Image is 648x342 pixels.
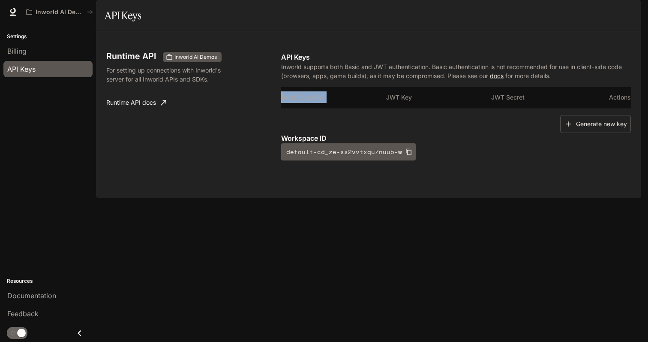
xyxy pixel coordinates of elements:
button: All workspaces [22,3,97,21]
th: JWT Key [386,87,491,108]
p: For setting up connections with Inworld's server for all Inworld APIs and SDKs. [106,66,232,84]
th: JWT Secret [491,87,596,108]
span: Inworld AI Demos [171,53,220,61]
div: These keys will apply to your current workspace only [163,52,222,62]
th: Actions [596,87,631,108]
a: docs [490,72,504,79]
button: default-cd_ze-ss2vvtxqu7nuu5-w [281,143,416,160]
a: Runtime API docs [103,94,170,111]
p: API Keys [281,52,631,62]
p: Inworld supports both Basic and JWT authentication. Basic authentication is not recommended for u... [281,62,631,80]
h1: API Keys [105,7,141,24]
h3: Runtime API [106,52,156,61]
th: Basic (Base64) [281,87,386,108]
button: Generate new key [560,115,631,133]
p: Inworld AI Demos [36,9,84,16]
p: Workspace ID [281,133,631,143]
